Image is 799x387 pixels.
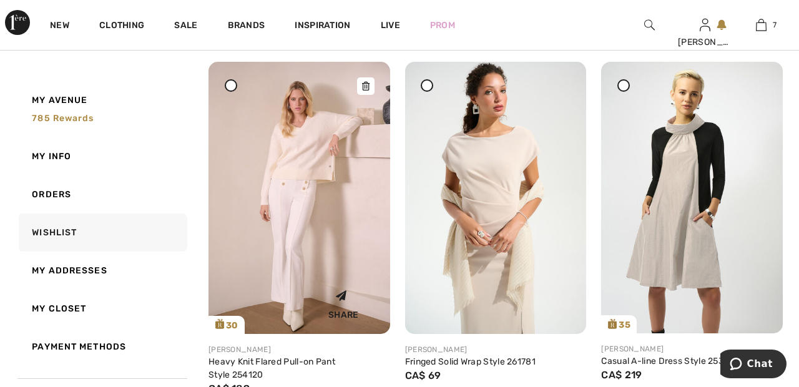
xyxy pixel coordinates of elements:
[733,17,788,32] a: 7
[208,344,390,355] div: [PERSON_NAME]
[174,20,197,33] a: Sale
[99,20,144,33] a: Clothing
[16,213,187,252] a: Wishlist
[405,370,441,381] span: CA$ 69
[16,137,187,175] a: My Info
[228,20,265,33] a: Brands
[5,10,30,35] img: 1ère Avenue
[50,20,69,33] a: New
[405,344,587,355] div: [PERSON_NAME]
[16,328,187,366] a: Payment Methods
[405,356,536,367] a: Fringed Solid Wrap Style 261781
[208,62,390,334] a: 30
[756,17,767,32] img: My Bag
[32,94,87,107] span: My Avenue
[16,290,187,328] a: My Closet
[601,369,642,381] span: CA$ 219
[295,20,350,33] span: Inspiration
[16,175,187,213] a: Orders
[700,17,710,32] img: My Info
[208,62,390,334] img: joseph-ribkoff-pants-vanilla-30_254120a_1_77e8_search.jpg
[773,19,777,31] span: 7
[430,19,455,32] a: Prom
[678,36,733,49] div: [PERSON_NAME]
[405,62,587,334] img: joseph-ribkoff-accessories-champagne-171_261781a_1_74ee_search.jpg
[601,62,783,333] img: joseph-ribkoff-dresses-jumpsuits-black-moonstone_253067a_1_8346_search.jpg
[381,19,400,32] a: Live
[32,113,94,124] span: 785 rewards
[208,356,335,380] a: Heavy Knit Flared Pull-on Pant Style 254120
[601,356,739,366] a: Casual A-line Dress Style 253067
[720,350,787,381] iframe: Opens a widget where you can chat to one of our agents
[306,280,381,325] div: Share
[601,343,783,355] div: [PERSON_NAME]
[700,19,710,31] a: Sign In
[601,62,783,333] a: 35
[16,252,187,290] a: My Addresses
[644,17,655,32] img: search the website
